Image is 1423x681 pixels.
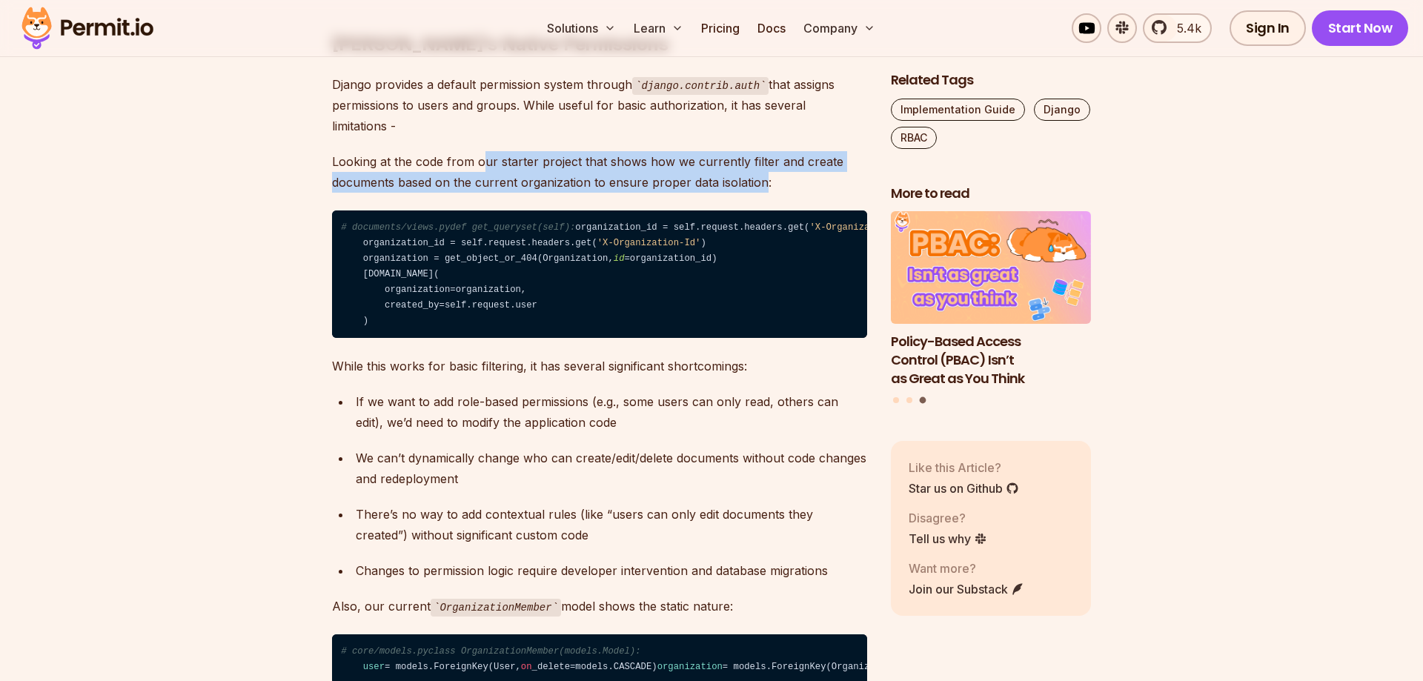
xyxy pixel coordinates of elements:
[909,479,1019,497] a: Star us on Github
[891,185,1091,203] h2: More to read
[332,74,867,137] p: Django provides a default permission system through that assigns permissions to users and groups....
[431,599,561,617] code: OrganizationMember
[752,13,792,43] a: Docs
[891,333,1091,388] h3: Policy-Based Access Control (PBAC) Isn’t as Great as You Think
[919,397,926,404] button: Go to slide 3
[695,13,746,43] a: Pricing
[909,580,1024,598] a: Join our Substack
[891,71,1091,90] h2: Related Tags
[891,212,1091,325] img: Policy-Based Access Control (PBAC) Isn’t as Great as You Think
[356,504,867,545] div: There’s no way to add contextual rules (like “users can only edit documents they created”) withou...
[332,151,867,193] p: Looking at the code from our starter project that shows how we currently filter and create docume...
[891,212,1091,388] li: 3 of 3
[15,3,160,53] img: Permit logo
[797,13,881,43] button: Company
[1230,10,1306,46] a: Sign In
[891,212,1091,388] a: Policy-Based Access Control (PBAC) Isn’t as Great as You ThinkPolicy-Based Access Control (PBAC) ...
[363,662,385,672] span: user
[1143,13,1212,43] a: 5.4k
[909,459,1019,476] p: Like this Article?
[891,99,1025,121] a: Implementation Guide
[1168,19,1201,37] span: 5.4k
[597,238,701,248] span: 'X-Organization-Id'
[521,662,532,672] span: on
[541,13,622,43] button: Solutions
[909,559,1024,577] p: Want more?
[893,397,899,403] button: Go to slide 1
[341,222,575,233] span: # documents/views.pydef get_queryset(self):
[332,210,867,338] code: organization_id = self.request.headers.get( ) organization_id: Document.objects.none() Document.o...
[341,646,640,657] span: # core/models.pyclass OrganizationMember(models.Model):
[356,391,867,433] div: If we want to add role-based permissions (e.g., some users can only read, others can edit), we’d ...
[1312,10,1409,46] a: Start Now
[356,560,867,581] div: Changes to permission logic require developer intervention and database migrations
[906,397,912,403] button: Go to slide 2
[909,530,987,548] a: Tell us why
[891,127,937,149] a: RBAC
[614,253,625,264] span: id
[657,662,723,672] span: organization
[356,448,867,489] div: We can’t dynamically change who can create/edit/delete documents without code changes and redeplo...
[809,222,913,233] span: 'X-Organization-Id'
[632,77,769,95] code: django.contrib.auth
[332,596,867,617] p: Also, our current model shows the static nature:
[891,212,1091,406] div: Posts
[332,356,867,376] p: While this works for basic filtering, it has several significant shortcomings:
[1034,99,1090,121] a: Django
[909,509,987,527] p: Disagree?
[628,13,689,43] button: Learn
